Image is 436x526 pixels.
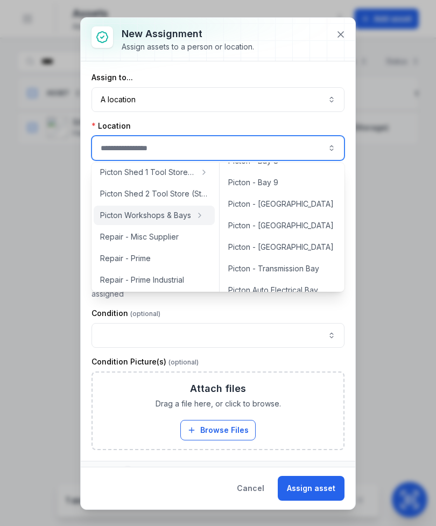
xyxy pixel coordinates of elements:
span: Picton Workshops & Bays [100,210,191,221]
span: Picton - [GEOGRAPHIC_DATA] [228,199,334,209]
label: Condition Picture(s) [92,356,199,367]
span: Repair - Prime Industrial [100,275,184,285]
span: Repair - Misc Supplier [100,232,179,242]
span: Picton - Bay 9 [228,177,278,188]
span: Picton - [GEOGRAPHIC_DATA] [228,242,334,253]
label: Location [92,121,131,131]
h3: New assignment [122,26,254,41]
button: Assign asset [278,476,344,501]
button: A location [92,87,344,112]
button: Assets1 [81,461,355,483]
label: Assign to... [92,72,133,83]
button: Browse Files [180,420,256,440]
label: Condition [92,308,160,319]
span: Assets [92,466,133,479]
span: Drag a file here, or click to browse. [156,398,281,409]
div: Assign assets to a person or location. [122,41,254,52]
span: Picton Auto Electrical Bay [228,285,318,296]
span: Picton - Transmission Bay [228,263,319,274]
button: Cancel [228,476,273,501]
span: Picton Shed 2 Tool Store (Storage) [100,188,208,199]
span: Picton - [GEOGRAPHIC_DATA] [228,220,334,231]
span: Picton Shed 1 Tool Store (Storage) [100,167,195,178]
span: Repair - Prime [100,253,151,264]
h3: Attach files [190,381,246,396]
div: 1 [122,466,133,479]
